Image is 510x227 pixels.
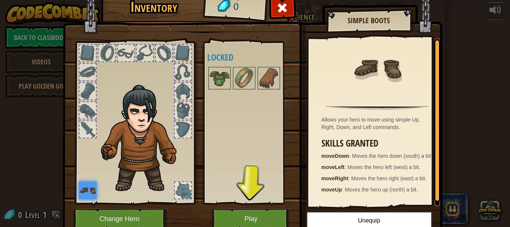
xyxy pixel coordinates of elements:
[348,164,420,170] span: Moves the hero left (west) a bit.
[97,85,189,193] img: hair_2.png
[321,138,436,148] h3: Skills Granted
[348,175,351,181] span: :
[207,52,301,62] h4: Locked
[349,153,352,159] span: :
[353,44,401,92] img: portrait.png
[321,187,342,193] strong: moveUp
[321,175,348,181] strong: moveRight
[352,153,433,159] span: Moves the hero down (south) a bit.
[321,116,436,131] div: Allows your hero to move using simple Up, Right, Down, and Left commands.
[234,68,255,89] img: portrait.png
[351,175,427,181] span: Moves the hero right (east) a bit.
[209,68,230,89] img: portrait.png
[321,153,349,159] strong: moveDown
[258,68,279,89] img: portrait.png
[79,181,97,199] img: portrait.png
[321,164,345,170] strong: moveLeft
[334,16,404,25] h2: Simple Boots
[325,105,429,110] img: hr.png
[342,187,345,193] span: :
[345,187,418,193] span: Moves the hero up (north) a bit.
[345,164,348,170] span: :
